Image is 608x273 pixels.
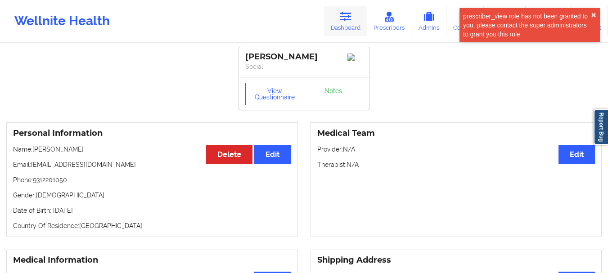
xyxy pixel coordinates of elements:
[324,6,367,36] a: Dashboard
[317,255,595,265] h3: Shipping Address
[13,175,291,184] p: Phone: 9312201050
[317,145,595,154] p: Provider: N/A
[254,145,291,164] button: Edit
[13,255,291,265] h3: Medical Information
[446,6,484,36] a: Coaches
[591,12,596,19] button: close
[304,83,363,105] a: Notes
[317,128,595,139] h3: Medical Team
[347,54,363,61] img: Image%2Fplaceholer-image.png
[245,62,363,71] p: Social
[13,145,291,154] p: Name: [PERSON_NAME]
[411,6,446,36] a: Admins
[463,12,591,39] div: prescriber_view role has not been granted to you, please contact the super administrators to gran...
[13,128,291,139] h3: Personal Information
[245,52,363,62] div: [PERSON_NAME]
[13,160,291,169] p: Email: [EMAIL_ADDRESS][DOMAIN_NAME]
[245,83,305,105] button: View Questionnaire
[558,145,595,164] button: Edit
[13,221,291,230] p: Country Of Residence: [GEOGRAPHIC_DATA]
[594,109,608,145] a: Report Bug
[13,206,291,215] p: Date of Birth: [DATE]
[13,191,291,200] p: Gender: [DEMOGRAPHIC_DATA]
[317,160,595,169] p: Therapist: N/A
[367,6,412,36] a: Prescribers
[206,145,252,164] button: Delete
